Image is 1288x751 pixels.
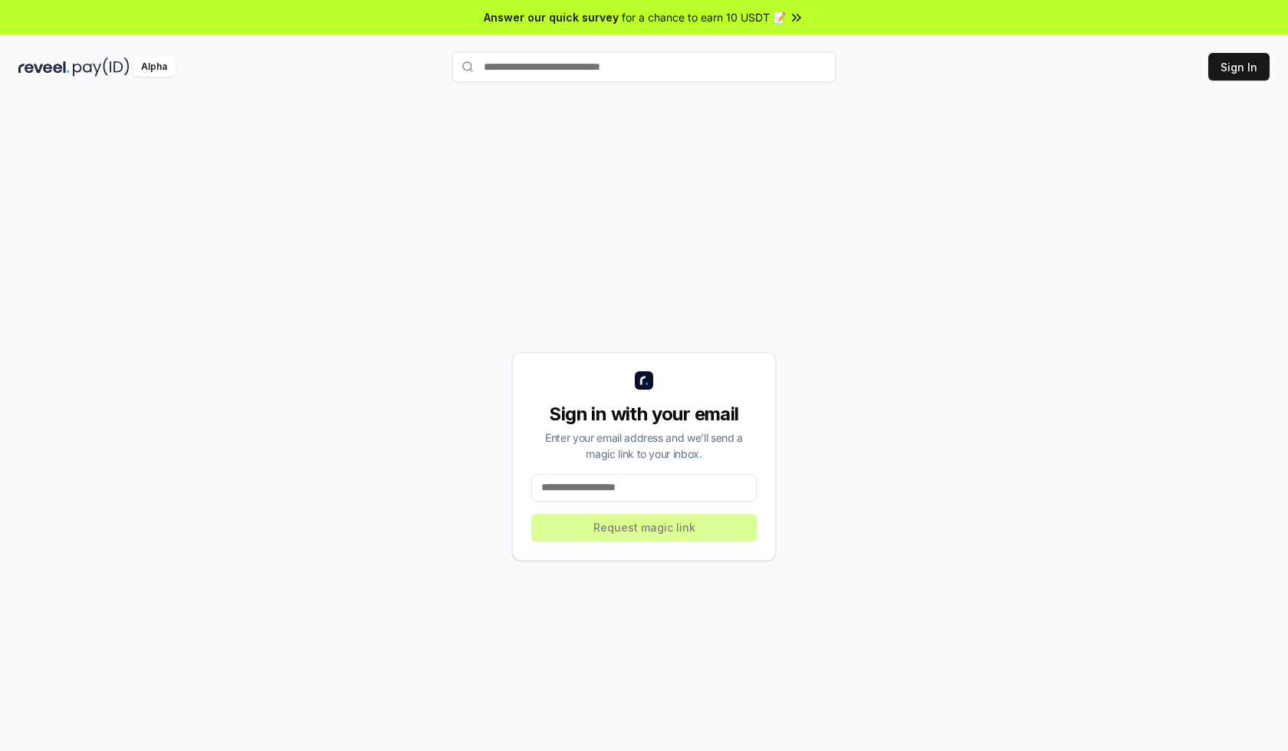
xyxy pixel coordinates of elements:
[18,58,70,77] img: reveel_dark
[531,402,757,427] div: Sign in with your email
[73,58,130,77] img: pay_id
[622,9,786,25] span: for a chance to earn 10 USDT 📝
[531,430,757,462] div: Enter your email address and we’ll send a magic link to your inbox.
[484,9,619,25] span: Answer our quick survey
[635,371,653,390] img: logo_small
[1208,53,1270,81] button: Sign In
[133,58,176,77] div: Alpha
